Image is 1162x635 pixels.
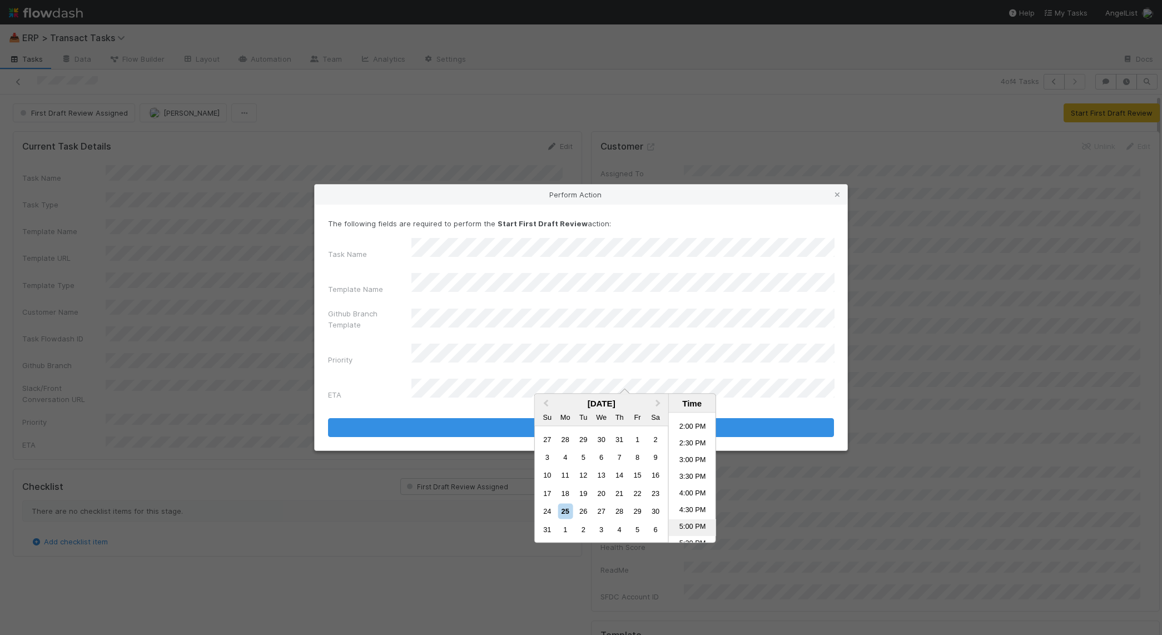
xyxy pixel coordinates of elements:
[328,418,834,437] button: Start First Draft Review
[669,470,716,487] li: 3:30 PM
[534,394,716,543] div: Choose Date and Time
[630,468,645,483] div: Choose Friday, August 15th, 2025
[540,522,555,537] div: Choose Sunday, August 31st, 2025
[612,485,627,500] div: Choose Thursday, August 21st, 2025
[669,420,716,436] li: 2:00 PM
[612,409,627,424] div: Thursday
[558,504,573,519] div: Choose Monday, August 25th, 2025
[648,450,663,465] div: Choose Saturday, August 9th, 2025
[630,504,645,519] div: Choose Friday, August 29th, 2025
[669,537,716,553] li: 5:30 PM
[328,249,367,260] label: Task Name
[536,395,554,413] button: Previous Month
[648,522,663,537] div: Choose Saturday, September 6th, 2025
[540,409,555,424] div: Sunday
[315,185,847,205] div: Perform Action
[669,453,716,470] li: 3:00 PM
[630,450,645,465] div: Choose Friday, August 8th, 2025
[540,431,555,447] div: Choose Sunday, July 27th, 2025
[576,450,591,465] div: Choose Tuesday, August 5th, 2025
[576,431,591,447] div: Choose Tuesday, July 29th, 2025
[648,485,663,500] div: Choose Saturday, August 23rd, 2025
[612,468,627,483] div: Choose Thursday, August 14th, 2025
[648,431,663,447] div: Choose Saturday, August 2nd, 2025
[328,308,411,330] label: Github Branch Template
[630,409,645,424] div: Friday
[328,354,352,365] label: Priority
[594,504,609,519] div: Choose Wednesday, August 27th, 2025
[594,450,609,465] div: Choose Wednesday, August 6th, 2025
[612,504,627,519] div: Choose Thursday, August 28th, 2025
[669,436,716,453] li: 2:30 PM
[540,450,555,465] div: Choose Sunday, August 3rd, 2025
[498,219,588,228] strong: Start First Draft Review
[576,522,591,537] div: Choose Tuesday, September 2nd, 2025
[328,284,383,295] label: Template Name
[328,389,341,400] label: ETA
[576,409,591,424] div: Tuesday
[535,399,668,408] div: [DATE]
[594,468,609,483] div: Choose Wednesday, August 13th, 2025
[558,468,573,483] div: Choose Monday, August 11th, 2025
[558,409,573,424] div: Monday
[648,468,663,483] div: Choose Saturday, August 16th, 2025
[669,487,716,503] li: 4:00 PM
[672,399,713,408] div: Time
[669,413,716,543] ul: Time
[576,468,591,483] div: Choose Tuesday, August 12th, 2025
[538,430,664,538] div: Month August, 2025
[540,504,555,519] div: Choose Sunday, August 24th, 2025
[594,431,609,447] div: Choose Wednesday, July 30th, 2025
[669,503,716,520] li: 4:30 PM
[630,522,645,537] div: Choose Friday, September 5th, 2025
[558,450,573,465] div: Choose Monday, August 4th, 2025
[630,485,645,500] div: Choose Friday, August 22nd, 2025
[558,522,573,537] div: Choose Monday, September 1st, 2025
[540,468,555,483] div: Choose Sunday, August 10th, 2025
[612,522,627,537] div: Choose Thursday, September 4th, 2025
[648,504,663,519] div: Choose Saturday, August 30th, 2025
[648,409,663,424] div: Saturday
[576,504,591,519] div: Choose Tuesday, August 26th, 2025
[594,522,609,537] div: Choose Wednesday, September 3rd, 2025
[612,431,627,447] div: Choose Thursday, July 31st, 2025
[594,409,609,424] div: Wednesday
[328,218,834,229] p: The following fields are required to perform the action:
[540,485,555,500] div: Choose Sunday, August 17th, 2025
[594,485,609,500] div: Choose Wednesday, August 20th, 2025
[630,431,645,447] div: Choose Friday, August 1st, 2025
[612,450,627,465] div: Choose Thursday, August 7th, 2025
[650,395,668,413] button: Next Month
[669,520,716,537] li: 5:00 PM
[558,485,573,500] div: Choose Monday, August 18th, 2025
[558,431,573,447] div: Choose Monday, July 28th, 2025
[576,485,591,500] div: Choose Tuesday, August 19th, 2025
